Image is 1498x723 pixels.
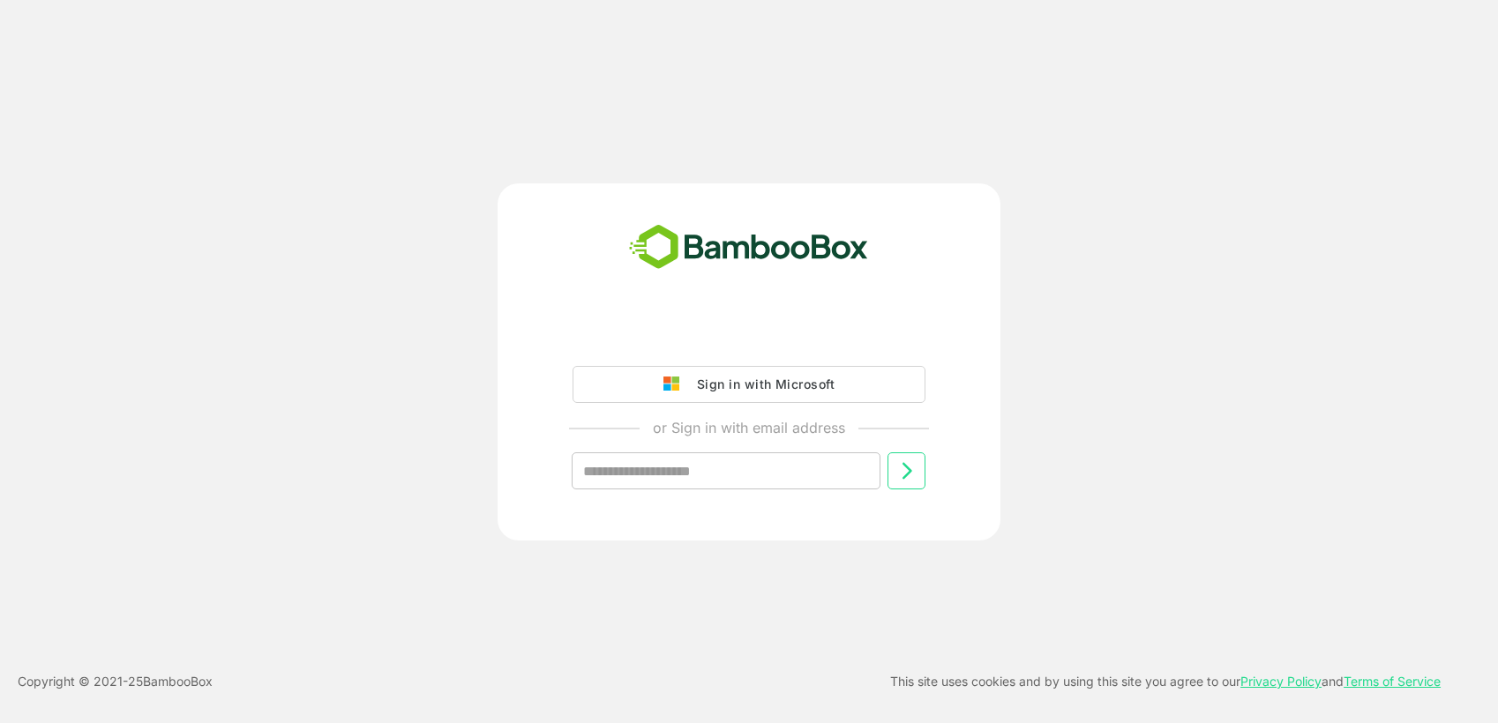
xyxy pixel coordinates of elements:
[890,671,1441,692] p: This site uses cookies and by using this site you agree to our and
[564,317,934,355] iframe: Sign in with Google Button
[1240,674,1322,689] a: Privacy Policy
[18,671,213,692] p: Copyright © 2021- 25 BambooBox
[653,417,845,438] p: or Sign in with email address
[688,373,835,396] div: Sign in with Microsoft
[1344,674,1441,689] a: Terms of Service
[619,219,878,277] img: bamboobox
[663,376,688,392] img: google
[573,366,925,403] button: Sign in with Microsoft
